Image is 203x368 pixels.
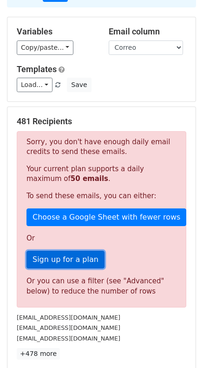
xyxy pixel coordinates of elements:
p: Or [26,234,177,243]
a: Load... [17,78,52,92]
a: Templates [17,64,57,74]
button: Save [67,78,91,92]
iframe: Chat Widget [157,323,203,368]
small: [EMAIL_ADDRESS][DOMAIN_NAME] [17,335,120,342]
a: Sign up for a plan [26,251,105,268]
small: [EMAIL_ADDRESS][DOMAIN_NAME] [17,324,120,331]
p: Sorry, you don't have enough daily email credits to send these emails. [26,137,177,157]
h5: 481 Recipients [17,116,186,127]
strong: 50 emails [71,174,108,183]
p: To send these emails, you can either: [26,191,177,201]
a: Choose a Google Sheet with fewer rows [26,208,186,226]
div: Or you can use a filter (see "Advanced" below) to reduce the number of rows [26,276,177,297]
p: Your current plan supports a daily maximum of . [26,164,177,184]
small: [EMAIL_ADDRESS][DOMAIN_NAME] [17,314,120,321]
h5: Variables [17,27,95,37]
a: +478 more [17,348,60,360]
div: Widget de chat [157,323,203,368]
h5: Email column [109,27,187,37]
a: Copy/paste... [17,40,73,55]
